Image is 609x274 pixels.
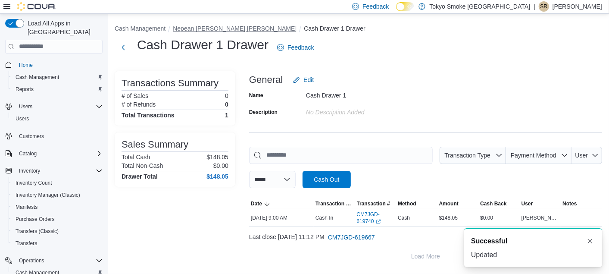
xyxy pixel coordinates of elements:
a: Transfers (Classic) [12,226,62,236]
span: Amount [439,200,459,207]
span: Dark Mode [396,11,397,12]
button: Nepean [PERSON_NAME] [PERSON_NAME] [173,25,297,32]
span: Transfers (Classic) [12,226,103,236]
span: [PERSON_NAME] [522,214,559,221]
span: Users [16,101,103,112]
span: Feedback [287,43,314,52]
a: Reports [12,84,37,94]
span: Catalog [19,150,37,157]
span: Users [12,113,103,124]
h6: # of Refunds [122,101,156,108]
span: Cash [398,214,410,221]
button: Cash Management [9,71,106,83]
p: 0 [225,92,228,99]
button: Customers [2,130,106,142]
a: Inventory Manager (Classic) [12,190,84,200]
div: Shovan Ranjitkar [539,1,549,12]
span: Transaction Type [444,152,490,159]
span: Customers [19,133,44,140]
div: No Description added [306,105,422,116]
h6: Total Non-Cash [122,162,163,169]
span: Inventory Count [12,178,103,188]
span: Purchase Orders [12,214,103,224]
button: Cash Management [115,25,166,32]
button: Notes [561,198,602,209]
button: Cash Drawer 1 Drawer [304,25,365,32]
span: Cash Out [314,175,339,184]
span: Transfers (Classic) [16,228,59,235]
span: Transfers [16,240,37,247]
button: Transfers (Classic) [9,225,106,237]
p: Cash In [315,214,333,221]
p: 0 [225,101,228,108]
button: Method [396,198,437,209]
a: Purchase Orders [12,214,58,224]
button: Transaction Type [440,147,506,164]
div: $0.00 [478,213,520,223]
a: Inventory Count [12,178,56,188]
p: $0.00 [213,162,228,169]
span: Successful [471,236,507,246]
label: Name [249,92,263,99]
span: Manifests [12,202,103,212]
button: Transfers [9,237,106,249]
span: Home [19,62,33,69]
input: Dark Mode [396,2,414,11]
button: Inventory [16,166,44,176]
span: Users [16,115,29,122]
button: Manifests [9,201,106,213]
button: Amount [437,198,479,209]
span: SR [540,1,548,12]
button: Payment Method [506,147,572,164]
span: Catalog [16,148,103,159]
span: Date [251,200,262,207]
span: Inventory Manager (Classic) [12,190,103,200]
button: Cash Back [478,198,520,209]
span: Notes [562,200,577,207]
p: [PERSON_NAME] [553,1,602,12]
button: Users [16,101,36,112]
button: Edit [290,71,317,88]
button: CM7JGD-619667 [325,229,378,246]
p: $148.05 [206,154,228,161]
h6: # of Sales [122,92,148,99]
h6: Total Cash [122,154,150,161]
span: Manifests [16,204,37,211]
button: Catalog [16,148,40,159]
span: Cash Management [16,74,59,81]
span: CM7JGD-619667 [328,233,375,242]
p: Tokyo Smoke [GEOGRAPHIC_DATA] [430,1,531,12]
p: | [534,1,535,12]
span: Inventory Count [16,180,52,186]
label: Description [249,109,278,116]
button: Users [2,101,106,113]
span: Inventory [19,167,40,174]
h4: $148.05 [206,173,228,180]
a: Home [16,60,36,70]
span: Users [19,103,32,110]
span: Edit [303,76,314,84]
button: Operations [16,255,48,266]
span: Transaction Type [315,200,353,207]
button: User [520,198,561,209]
button: Transaction # [355,198,397,209]
button: Cash Out [303,171,351,188]
a: Transfers [12,238,41,249]
a: Customers [16,131,47,142]
h4: Drawer Total [122,173,158,180]
div: Last close [DATE] 11:12 PM [249,229,602,246]
button: Load More [249,248,602,265]
span: $148.05 [439,214,458,221]
a: Manifests [12,202,41,212]
svg: External link [376,219,381,224]
a: Users [12,113,32,124]
h4: Total Transactions [122,112,175,119]
button: Inventory [2,165,106,177]
h3: Transactions Summary [122,78,219,88]
span: Feedback [362,2,389,11]
span: Customers [16,131,103,142]
h4: 1 [225,112,228,119]
button: Users [9,113,106,125]
span: Payment Method [511,152,556,159]
div: Notification [471,236,595,246]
